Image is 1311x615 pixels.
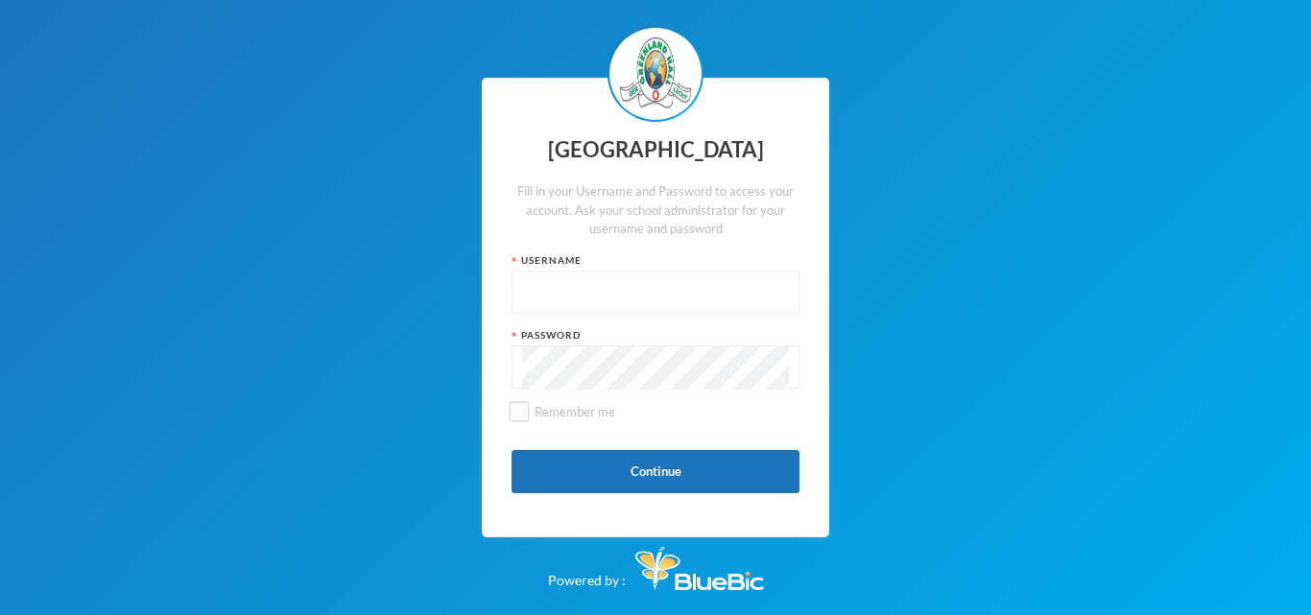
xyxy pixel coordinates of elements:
[512,131,799,169] div: [GEOGRAPHIC_DATA]
[512,182,799,239] div: Fill in your Username and Password to access your account. Ask your school administrator for your...
[527,404,623,419] span: Remember me
[635,547,764,590] img: Bluebic
[548,537,764,590] div: Powered by :
[512,328,799,343] div: Password
[512,253,799,268] div: Username
[512,450,799,493] button: Continue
